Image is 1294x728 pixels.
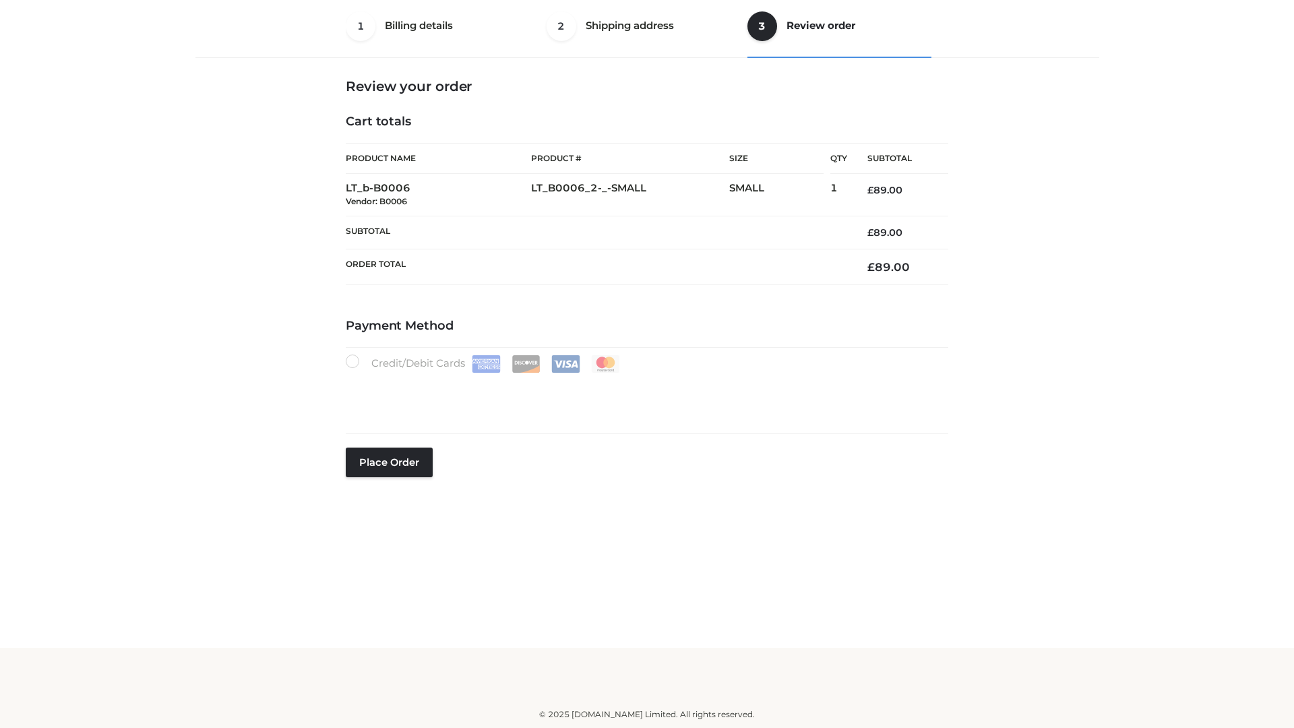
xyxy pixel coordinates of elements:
img: Mastercard [591,355,620,373]
td: 1 [830,174,847,216]
bdi: 89.00 [867,226,902,239]
h4: Payment Method [346,319,948,334]
label: Credit/Debit Cards [346,355,621,373]
span: £ [867,260,875,274]
th: Order Total [346,249,847,285]
span: £ [867,184,873,196]
img: Visa [551,355,580,373]
td: LT_b-B0006 [346,174,531,216]
h4: Cart totals [346,115,948,129]
span: £ [867,226,873,239]
small: Vendor: B0006 [346,196,407,206]
th: Size [729,144,824,174]
bdi: 89.00 [867,184,902,196]
div: © 2025 [DOMAIN_NAME] Limited. All rights reserved. [200,708,1094,721]
img: Amex [472,355,501,373]
td: LT_B0006_2-_-SMALL [531,174,729,216]
button: Place order [346,448,433,477]
th: Product # [531,143,729,174]
h3: Review your order [346,78,948,94]
th: Subtotal [847,144,948,174]
th: Product Name [346,143,531,174]
th: Subtotal [346,216,847,249]
img: Discover [512,355,541,373]
bdi: 89.00 [867,260,910,274]
th: Qty [830,143,847,174]
td: SMALL [729,174,830,216]
iframe: Secure payment input frame [343,370,946,419]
